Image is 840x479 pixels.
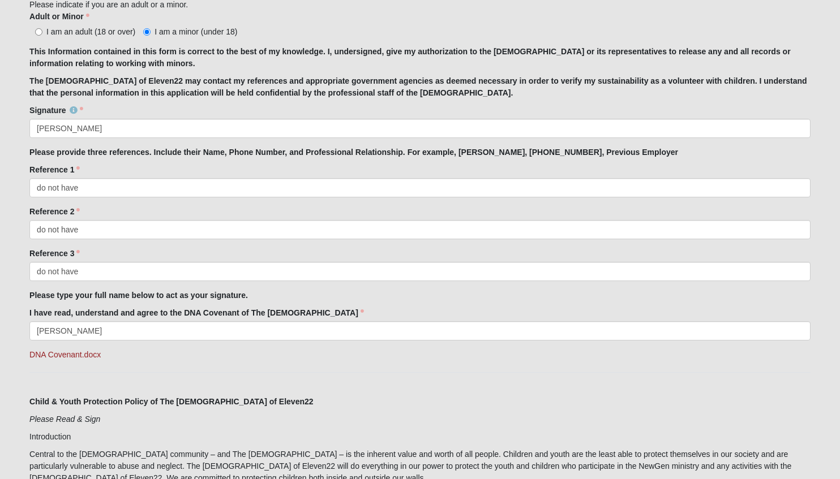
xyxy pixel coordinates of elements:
label: Reference 1 [29,164,80,175]
strong: Child & Youth Protection Policy of The [DEMOGRAPHIC_DATA] of Eleven22 [29,397,313,406]
strong: The [DEMOGRAPHIC_DATA] of Eleven22 may contact my references and appropriate government agencies ... [29,76,807,97]
span: I am a minor (under 18) [155,27,237,36]
label: Signature [29,105,83,116]
a: DNA Covenant.docx [29,350,101,359]
label: I have read, understand and agree to the DNA Covenant of The [DEMOGRAPHIC_DATA] [29,307,364,318]
span: I am an adult (18 or over) [46,27,135,36]
p: Introduction [29,431,811,443]
strong: Please type your full name below to act as your signature. [29,291,248,300]
label: Reference 2 [29,206,80,217]
label: Reference 3 [29,248,80,259]
i: Please Read & Sign [29,415,100,424]
input: I am a minor (under 18) [143,28,151,36]
label: Adult or Minor [29,11,89,22]
strong: This Information contained in this form is correct to the best of my knowledge. I, undersigned, g... [29,47,791,68]
input: I am an adult (18 or over) [35,28,42,36]
strong: Please provide three references. Include their Name, Phone Number, and Professional Relationship.... [29,148,678,157]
